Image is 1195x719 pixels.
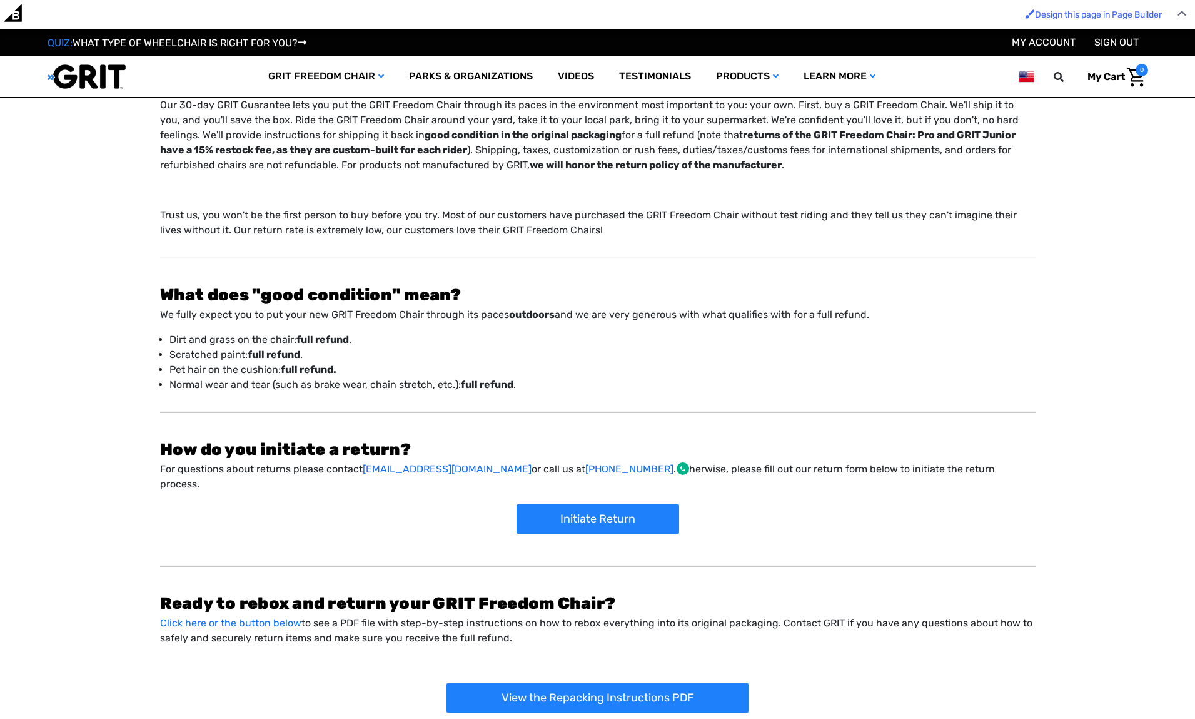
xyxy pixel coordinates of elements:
p: Scratched paint: . [169,347,1036,362]
a: [PHONE_NUMBER] [585,463,673,475]
strong: returns of the GRIT Freedom Chair: Pro and GRIT Junior have a 15% restock fee, as they are custom... [160,129,1016,156]
strong: What does "good condition" mean? [160,285,461,305]
a: Learn More [791,56,888,97]
a: Initiate Return [517,504,679,534]
a: Account [1012,36,1076,48]
p: We fully expect you to put your new GRIT Freedom Chair through its paces and we are very generous... [160,307,1036,322]
img: GRIT All-Terrain Wheelchair and Mobility Equipment [48,64,126,89]
p: Our 30-day GRIT Guarantee lets you put the GRIT Freedom Chair through its paces in the environmen... [160,98,1036,173]
p: Normal wear and tear (such as brake wear, chain stretch, etc.): . [169,377,1036,392]
p: Dirt and grass on the chair: . [169,332,1036,347]
strong: full refund [296,334,349,345]
span: 0 [1136,64,1148,76]
img: Enabled brush for page builder edit. [1025,9,1035,19]
a: Videos [545,56,607,97]
p: For questions about returns please contact or call us at . Otherwise, please fill out our return ... [160,462,1036,492]
span: How do you initiate a return? [160,440,411,459]
p: Pet hair on the cushion: [169,362,1036,377]
a: Sign out [1094,36,1139,48]
img: us.png [1019,69,1034,84]
a: Testimonials [607,56,703,97]
p: Trust us, you won't be the first person to buy before you try. Most of our customers have purchas... [160,208,1036,238]
img: Cart [1127,68,1145,87]
a: QUIZ:WHAT TYPE OF WHEELCHAIR IS RIGHT FOR YOU? [48,37,306,49]
a: Parks & Organizations [396,56,545,97]
strong: full refund [461,379,513,390]
strong: good condition in the original packaging [425,129,622,141]
a: Cart with 0 items [1078,64,1148,90]
strong: full refund. [281,364,336,375]
span: QUIZ: [48,37,73,49]
a: GRIT Freedom Chair [256,56,396,97]
img: Close Admin Bar [1177,11,1186,16]
strong: Ready to rebox and return your GRIT Freedom Chair? [160,594,616,613]
a: [EMAIL_ADDRESS][DOMAIN_NAME] [363,463,532,475]
p: to see a PDF file with step-by-step instructions on how to rebox everything into its original pac... [160,616,1036,646]
a: Click here or the button below [160,617,301,629]
a: Enabled brush for page builder edit. Design this page in Page Builder [1019,3,1168,26]
strong: outdoors [509,309,555,320]
input: Search [1059,64,1078,90]
strong: full refund [248,349,300,360]
span: Design this page in Page Builder [1035,9,1162,20]
span: My Cart [1087,71,1125,83]
a: Products [703,56,791,97]
strong: we will honor the return policy of the manufacturer [530,159,782,171]
a: View the Repacking Instructions PDF [446,683,749,713]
